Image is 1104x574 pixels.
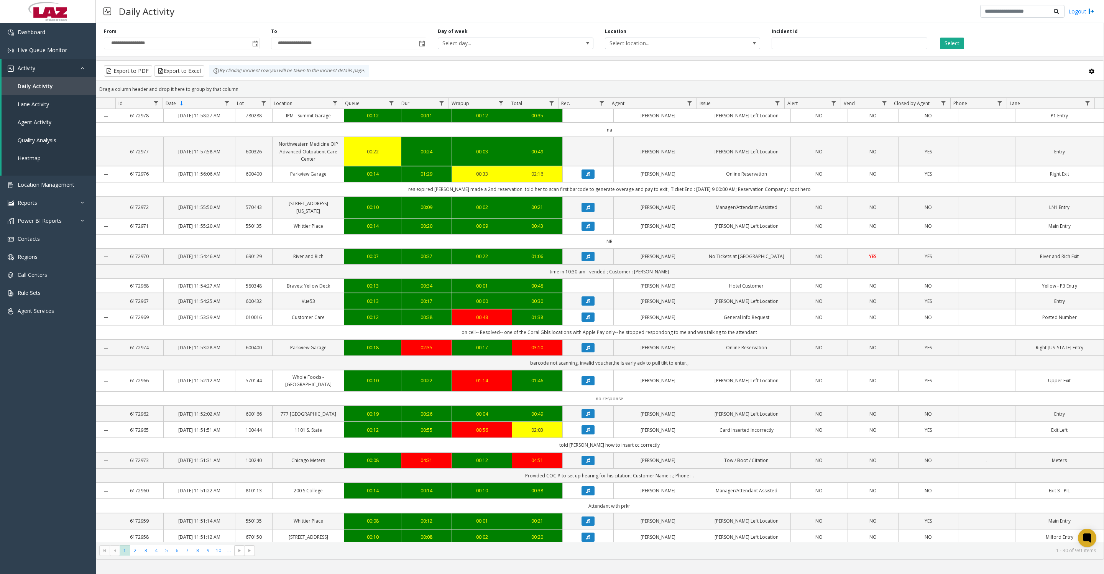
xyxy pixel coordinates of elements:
div: 00:10 [349,377,396,384]
a: [PERSON_NAME] Left Location [707,222,786,230]
a: Collapse Details [96,314,115,321]
label: To [271,28,277,35]
span: Select location... [605,38,729,49]
img: 'icon' [8,290,14,296]
img: 'icon' [8,272,14,278]
span: NO [869,171,877,177]
a: NO [903,314,953,321]
img: 'icon' [8,308,14,314]
a: 00:30 [517,298,558,305]
a: [DATE] 11:55:20 AM [168,222,230,230]
a: NO [903,282,953,289]
span: NO [869,314,877,321]
a: YES [903,253,953,260]
a: [DATE] 11:57:58 AM [168,148,230,155]
a: Northwestern Medicine OIP Advanced Outpatient Care Center [277,140,339,163]
a: Entry [1020,298,1099,305]
a: 6172970 [120,253,159,260]
a: 01:46 [517,377,558,384]
img: logout [1088,7,1094,15]
a: NO [903,222,953,230]
a: Whittier Place [277,222,339,230]
a: Issue Filter Menu [772,98,783,108]
img: 'icon' [8,182,14,188]
span: Contacts [18,235,40,242]
span: NO [869,283,877,289]
button: Export to PDF [104,65,152,77]
a: 00:12 [457,112,507,119]
a: Date Filter Menu [222,98,232,108]
a: 00:17 [457,344,507,351]
img: 'icon' [8,254,14,260]
a: 6172978 [120,112,159,119]
a: Online Reservation [707,344,786,351]
a: Upper Exit [1020,377,1099,384]
div: 00:14 [349,170,396,178]
img: pageIcon [103,2,111,21]
a: 600400 [240,170,268,178]
a: [PERSON_NAME] Left Location [707,377,786,384]
img: 'icon' [8,66,14,72]
a: 570443 [240,204,268,211]
a: Braves: Yellow Deck [277,282,339,289]
div: 03:10 [517,344,558,351]
div: 00:12 [349,314,396,321]
a: 00:09 [406,204,447,211]
a: [PERSON_NAME] [618,222,697,230]
a: 00:22 [406,377,447,384]
a: NO [795,282,843,289]
a: Manager/Attendant Assisted [707,204,786,211]
a: [PERSON_NAME] Left Location [707,148,786,155]
a: 6172962 [120,410,159,418]
span: Power BI Reports [18,217,62,224]
a: [PERSON_NAME] [618,253,697,260]
a: Lane Activity [2,95,96,113]
td: no response [115,391,1104,406]
a: Closed by Agent Filter Menu [938,98,949,108]
span: NO [869,377,877,384]
a: NO [853,222,894,230]
span: NO [869,298,877,304]
a: Parkview Garage [277,344,339,351]
span: YES [925,344,932,351]
a: 6172977 [120,148,159,155]
a: 600400 [240,344,268,351]
span: Lane Activity [18,100,49,108]
a: 00:09 [457,222,507,230]
span: YES [925,298,932,304]
a: NO [795,148,843,155]
span: Reports [18,199,37,206]
div: 00:20 [406,222,447,230]
a: NO [795,170,843,178]
a: YES [903,170,953,178]
a: 690129 [240,253,268,260]
a: 00:34 [406,282,447,289]
a: [DATE] 11:52:12 AM [168,377,230,384]
a: 550135 [240,222,268,230]
a: 00:43 [517,222,558,230]
a: Whole Foods - [GEOGRAPHIC_DATA] [277,373,339,388]
a: [DATE] 11:54:27 AM [168,282,230,289]
img: 'icon' [8,218,14,224]
div: 00:22 [349,148,396,155]
a: NO [853,282,894,289]
a: 6172967 [120,298,159,305]
a: Collapse Details [96,113,115,119]
a: NO [853,377,894,384]
a: Location Filter Menu [330,98,340,108]
img: 'icon' [8,30,14,36]
a: [DATE] 11:54:46 AM [168,253,230,260]
a: NO [795,222,843,230]
a: 00:37 [406,253,447,260]
a: 00:12 [349,112,396,119]
a: Lane Filter Menu [1083,98,1093,108]
a: YES [853,253,894,260]
div: 02:16 [517,170,558,178]
span: Agent Services [18,307,54,314]
a: [PERSON_NAME] [618,314,697,321]
a: NO [795,204,843,211]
